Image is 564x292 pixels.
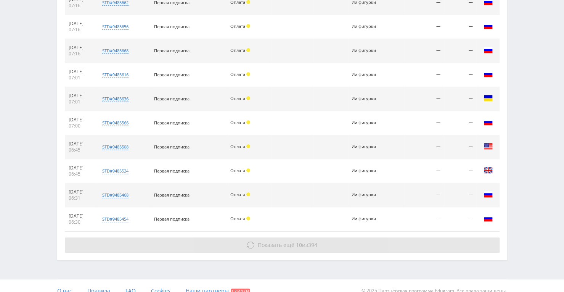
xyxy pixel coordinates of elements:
td: — [405,159,444,183]
img: rus.png [484,214,493,223]
div: [DATE] [69,117,92,123]
div: [DATE] [69,165,92,171]
span: Первая подписка [154,96,190,102]
td: — [405,135,444,159]
td: — [444,183,476,207]
span: 394 [308,241,317,248]
div: 06:31 [69,195,92,201]
span: Холд [246,216,250,220]
td: — [405,39,444,63]
img: ukr.png [484,94,493,103]
span: Холд [246,24,250,28]
div: [DATE] [69,189,92,195]
div: Ии фигурки [352,168,386,173]
span: Первая подписка [154,216,190,222]
span: Оплата [230,168,245,173]
td: — [405,207,444,231]
td: — [444,159,476,183]
span: Первая подписка [154,48,190,53]
span: Холд [246,48,250,52]
span: Оплата [230,216,245,221]
td: — [405,87,444,111]
div: 07:01 [69,99,92,105]
div: [DATE] [69,69,92,75]
span: Холд [246,96,250,100]
span: Показать ещё [258,241,294,248]
div: std#9485656 [102,24,129,30]
span: Оплата [230,144,245,149]
div: 06:45 [69,171,92,177]
div: 07:00 [69,123,92,129]
td: — [444,111,476,135]
span: Первая подписка [154,120,190,126]
span: Холд [246,72,250,76]
div: 07:01 [69,75,92,81]
div: std#9485524 [102,168,129,174]
span: Оплата [230,119,245,125]
div: Ии фигурки [352,120,386,125]
div: Ии фигурки [352,144,386,149]
td: — [444,15,476,39]
td: — [444,39,476,63]
td: — [405,15,444,39]
img: rus.png [484,21,493,31]
div: Ии фигурки [352,48,386,53]
img: gbr.png [484,166,493,175]
div: [DATE] [69,93,92,99]
div: Ии фигурки [352,192,386,197]
button: Показать ещё 10из394 [65,237,500,253]
span: Первая подписка [154,24,190,29]
div: std#9485668 [102,48,129,54]
span: Холд [246,192,250,196]
div: std#9485566 [102,120,129,126]
div: Ии фигурки [352,24,386,29]
div: 07:16 [69,3,92,9]
img: rus.png [484,45,493,55]
div: std#9485454 [102,216,129,222]
div: 06:30 [69,219,92,225]
div: Ии фигурки [352,96,386,101]
div: std#9485508 [102,144,129,150]
span: Оплата [230,71,245,77]
img: rus.png [484,69,493,79]
span: Оплата [230,192,245,197]
div: Ии фигурки [352,72,386,77]
img: usa.png [484,142,493,151]
div: [DATE] [69,141,92,147]
div: Ии фигурки [352,216,386,221]
td: — [444,87,476,111]
div: [DATE] [69,21,92,27]
div: 07:16 [69,27,92,33]
span: Первая подписка [154,72,190,77]
td: — [444,135,476,159]
td: — [444,63,476,87]
span: Холд [246,120,250,124]
span: Оплата [230,23,245,29]
td: — [444,207,476,231]
img: rus.png [484,118,493,127]
div: std#9485616 [102,72,129,78]
span: Оплата [230,47,245,53]
td: — [405,63,444,87]
td: — [405,111,444,135]
span: из [258,241,317,248]
span: Первая подписка [154,168,190,174]
div: [DATE] [69,45,92,51]
span: 10 [296,241,302,248]
span: Первая подписка [154,144,190,150]
span: Холд [246,144,250,148]
div: [DATE] [69,213,92,219]
div: 07:16 [69,51,92,57]
img: rus.png [484,190,493,199]
div: std#9485468 [102,192,129,198]
span: Холд [246,168,250,172]
span: Оплата [230,95,245,101]
div: 06:45 [69,147,92,153]
span: Первая подписка [154,192,190,198]
div: std#9485636 [102,96,129,102]
td: — [405,183,444,207]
